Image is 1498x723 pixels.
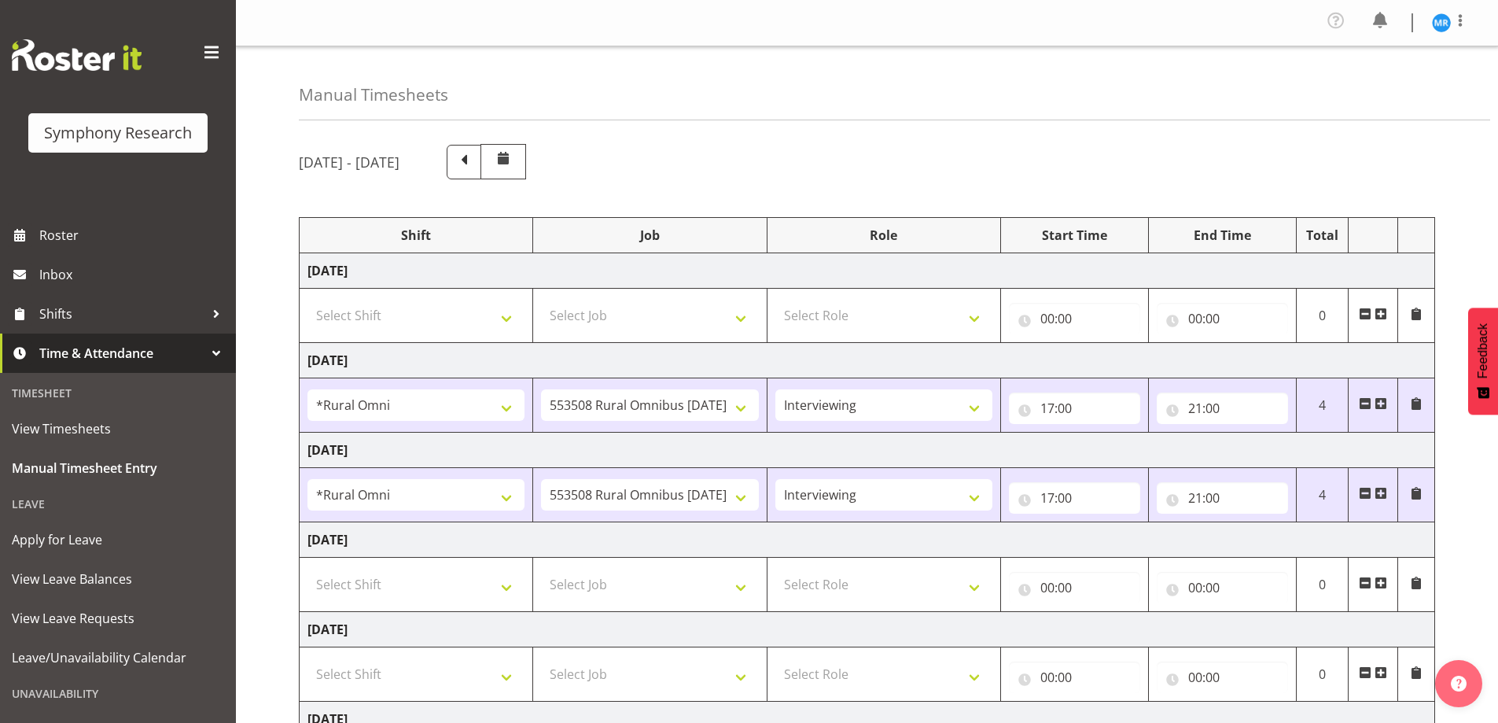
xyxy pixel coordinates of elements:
[1296,378,1349,433] td: 4
[1157,572,1288,603] input: Click to select...
[775,226,992,245] div: Role
[1432,13,1451,32] img: michael-robinson11856.jpg
[12,417,224,441] span: View Timesheets
[1009,393,1140,424] input: Click to select...
[4,599,232,638] a: View Leave Requests
[39,263,228,286] span: Inbox
[1296,289,1349,343] td: 0
[1296,647,1349,702] td: 0
[1305,226,1341,245] div: Total
[1468,308,1498,415] button: Feedback - Show survey
[1009,303,1140,334] input: Click to select...
[1451,676,1467,692] img: help-xxl-2.png
[1476,323,1490,378] span: Feedback
[1157,393,1288,424] input: Click to select...
[12,456,224,480] span: Manual Timesheet Entry
[1157,303,1288,334] input: Click to select...
[300,433,1435,468] td: [DATE]
[4,677,232,710] div: Unavailability
[39,302,204,326] span: Shifts
[1009,572,1140,603] input: Click to select...
[12,646,224,670] span: Leave/Unavailability Calendar
[4,559,232,599] a: View Leave Balances
[1157,482,1288,514] input: Click to select...
[300,612,1435,647] td: [DATE]
[1009,226,1140,245] div: Start Time
[299,153,399,171] h5: [DATE] - [DATE]
[4,409,232,448] a: View Timesheets
[4,520,232,559] a: Apply for Leave
[1157,226,1288,245] div: End Time
[39,223,228,247] span: Roster
[44,121,192,145] div: Symphony Research
[1009,662,1140,693] input: Click to select...
[1157,662,1288,693] input: Click to select...
[12,528,224,551] span: Apply for Leave
[1296,558,1349,612] td: 0
[300,343,1435,378] td: [DATE]
[4,377,232,409] div: Timesheet
[1009,482,1140,514] input: Click to select...
[39,341,204,365] span: Time & Attendance
[12,567,224,591] span: View Leave Balances
[300,522,1435,558] td: [DATE]
[12,607,224,630] span: View Leave Requests
[300,253,1435,289] td: [DATE]
[4,638,232,677] a: Leave/Unavailability Calendar
[541,226,758,245] div: Job
[1296,468,1349,522] td: 4
[307,226,524,245] div: Shift
[12,39,142,71] img: Rosterit website logo
[4,448,232,488] a: Manual Timesheet Entry
[299,86,448,104] h4: Manual Timesheets
[4,488,232,520] div: Leave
